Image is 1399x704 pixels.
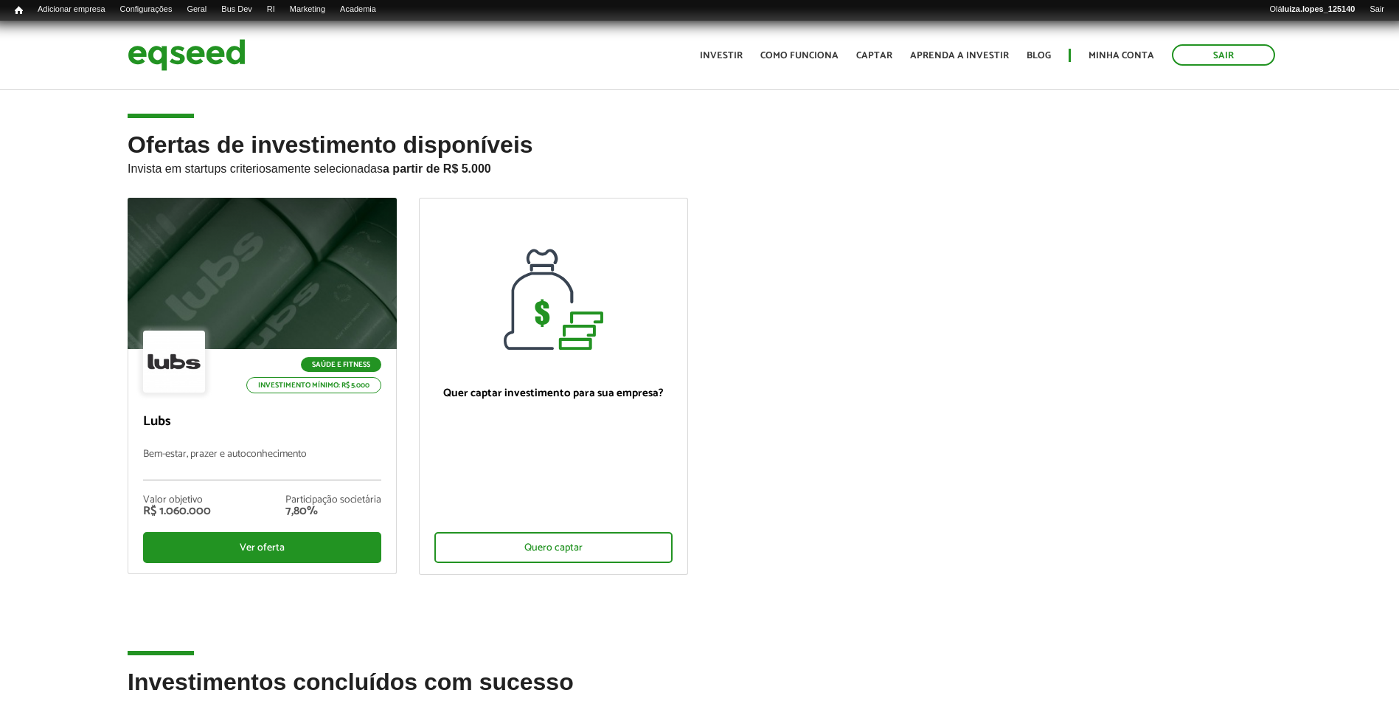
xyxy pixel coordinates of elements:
[333,4,383,15] a: Academia
[260,4,282,15] a: RI
[143,414,381,430] p: Lubs
[1362,4,1392,15] a: Sair
[301,357,381,372] p: Saúde e Fitness
[246,377,381,393] p: Investimento mínimo: R$ 5.000
[285,495,381,505] div: Participação societária
[30,4,113,15] a: Adicionar empresa
[128,35,246,75] img: EqSeed
[143,505,211,517] div: R$ 1.060.000
[128,198,397,574] a: Saúde e Fitness Investimento mínimo: R$ 5.000 Lubs Bem-estar, prazer e autoconhecimento Valor obj...
[15,5,23,15] span: Início
[143,532,381,563] div: Ver oferta
[143,495,211,505] div: Valor objetivo
[434,387,673,400] p: Quer captar investimento para sua empresa?
[285,505,381,517] div: 7,80%
[1027,51,1051,61] a: Blog
[179,4,214,15] a: Geral
[128,158,1271,176] p: Invista em startups criteriosamente selecionadas
[143,449,381,480] p: Bem-estar, prazer e autoconhecimento
[1262,4,1362,15] a: Oláluiza.lopes_125140
[760,51,839,61] a: Como funciona
[856,51,892,61] a: Captar
[7,4,30,18] a: Início
[1089,51,1154,61] a: Minha conta
[1172,44,1275,66] a: Sair
[128,132,1271,198] h2: Ofertas de investimento disponíveis
[383,162,491,175] strong: a partir de R$ 5.000
[1282,4,1355,13] strong: luiza.lopes_125140
[700,51,743,61] a: Investir
[910,51,1009,61] a: Aprenda a investir
[113,4,180,15] a: Configurações
[419,198,688,575] a: Quer captar investimento para sua empresa? Quero captar
[434,532,673,563] div: Quero captar
[214,4,260,15] a: Bus Dev
[282,4,333,15] a: Marketing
